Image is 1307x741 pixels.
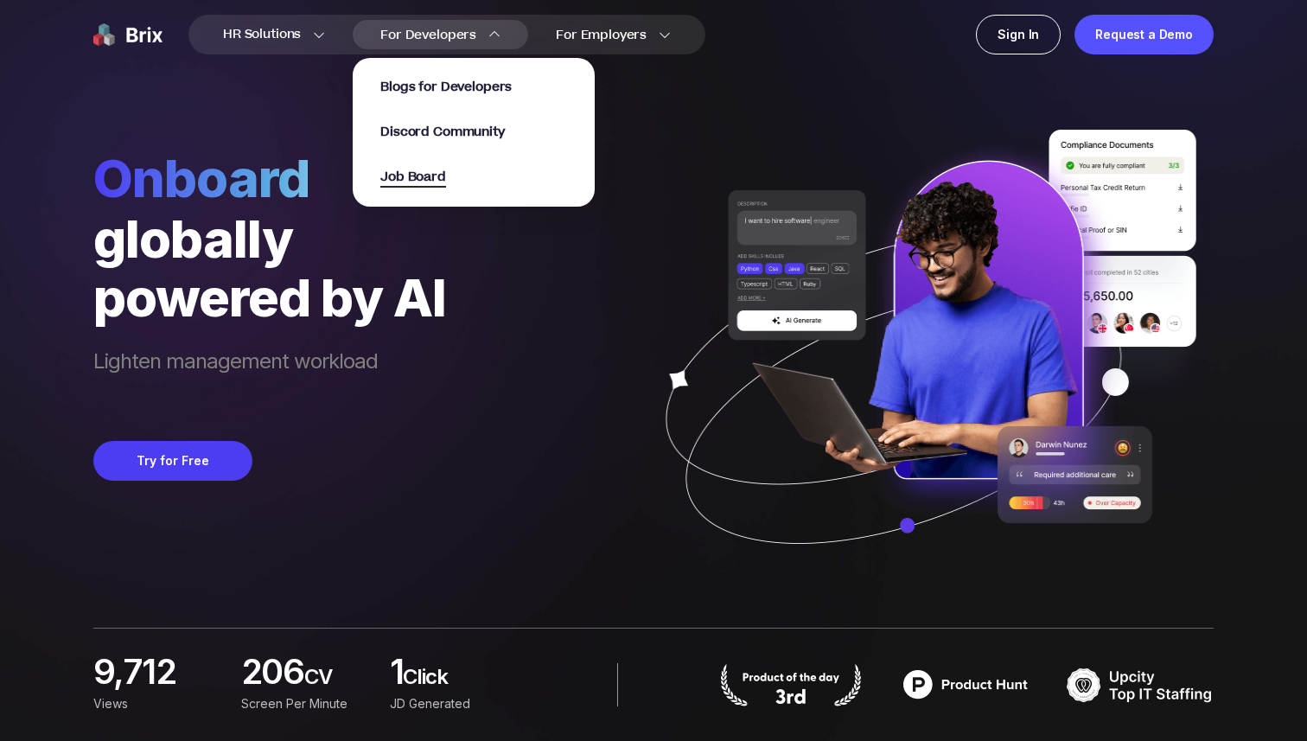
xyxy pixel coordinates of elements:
span: 9,712 [93,656,175,686]
img: ai generate [634,130,1214,595]
span: Discord Community [380,123,504,141]
div: screen per minute [241,694,368,713]
span: Lighten management workload [93,348,446,406]
div: globally [93,209,446,268]
span: Job Board [380,168,446,188]
span: 206 [241,656,303,691]
a: Blogs for Developers [380,77,512,96]
button: Try for Free [93,441,252,481]
span: For Employers [556,26,647,44]
img: product hunt badge [892,663,1039,706]
a: Request a Demo [1074,15,1214,54]
span: 1 [390,656,403,691]
span: HR Solutions [223,21,301,48]
div: JD Generated [390,694,517,713]
div: Views [93,694,220,713]
span: Blogs for Developers [380,78,512,96]
img: TOP IT STAFFING [1067,663,1214,706]
a: Sign In [976,15,1061,54]
span: Onboard [93,147,446,209]
img: product hunt badge [717,663,864,706]
a: Discord Community [380,122,504,141]
span: CV [304,663,369,698]
a: Job Board [380,167,446,186]
div: powered by AI [93,268,446,327]
span: For Developers [380,26,476,44]
span: Click [403,663,517,698]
